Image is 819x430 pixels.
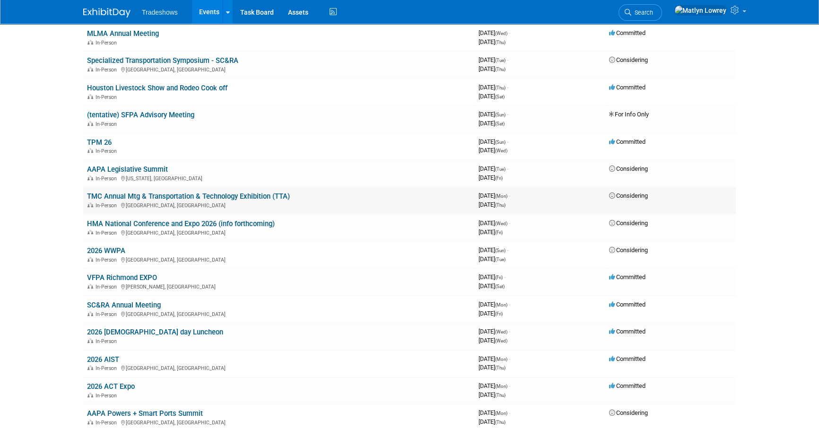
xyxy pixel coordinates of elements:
span: Committed [609,138,645,145]
span: (Fri) [495,176,503,181]
span: [DATE] [479,364,505,371]
span: (Thu) [495,202,505,208]
span: (Sun) [495,140,505,145]
span: (Wed) [495,329,507,334]
a: (tentative) SFPA Advisory Meeting [87,111,194,119]
a: 2026 ACT Expo [87,382,135,391]
img: In-Person Event [87,148,93,153]
span: [DATE] [479,174,503,181]
span: (Wed) [495,148,507,153]
span: - [509,301,510,308]
span: (Thu) [495,420,505,425]
span: Considering [609,409,648,416]
span: [DATE] [479,120,505,127]
span: In-Person [96,420,120,426]
span: (Fri) [495,230,503,235]
img: In-Person Event [87,338,93,343]
img: In-Person Event [87,121,93,126]
span: - [507,56,508,63]
a: AAPA Legislative Summit [87,165,168,174]
a: SC&RA Annual Meeting [87,301,161,309]
span: - [509,29,510,36]
a: 2026 WWPA [87,246,125,255]
span: - [504,273,505,281]
span: In-Person [96,148,120,154]
span: [DATE] [479,418,505,425]
span: For Info Only [609,111,649,118]
span: Considering [609,56,648,63]
span: - [509,219,510,227]
span: - [509,355,510,362]
div: [GEOGRAPHIC_DATA], [GEOGRAPHIC_DATA] [87,418,471,426]
span: - [509,328,510,335]
span: [DATE] [479,301,510,308]
span: - [507,246,508,254]
span: Considering [609,246,648,254]
div: [PERSON_NAME], [GEOGRAPHIC_DATA] [87,282,471,290]
span: (Wed) [495,221,507,226]
a: 2026 [DEMOGRAPHIC_DATA] day Luncheon [87,328,223,336]
span: [DATE] [479,56,508,63]
a: AAPA Powers + Smart Ports Summit [87,409,203,418]
span: (Wed) [495,31,507,36]
span: Committed [609,382,645,389]
span: Committed [609,29,645,36]
span: - [507,165,508,172]
span: [DATE] [479,355,510,362]
span: In-Person [96,202,120,209]
span: (Thu) [495,365,505,370]
span: [DATE] [479,409,510,416]
span: In-Person [96,94,120,100]
span: [DATE] [479,282,505,290]
a: MLMA Annual Meeting [87,29,159,38]
span: In-Person [96,284,120,290]
a: Search [619,4,662,21]
span: [DATE] [479,201,505,208]
img: In-Person Event [87,257,93,262]
span: In-Person [96,338,120,344]
span: In-Person [96,257,120,263]
span: - [509,192,510,199]
span: [DATE] [479,29,510,36]
span: In-Person [96,67,120,73]
span: In-Person [96,40,120,46]
a: VFPA Richmond EXPO [87,273,157,282]
span: Considering [609,165,648,172]
span: (Sun) [495,112,505,117]
span: - [507,111,508,118]
span: In-Person [96,365,120,371]
span: (Thu) [495,85,505,90]
span: Search [631,9,653,16]
span: (Mon) [495,302,507,307]
img: ExhibitDay [83,8,131,18]
div: [GEOGRAPHIC_DATA], [GEOGRAPHIC_DATA] [87,65,471,73]
img: In-Person Event [87,393,93,397]
span: (Tue) [495,167,505,172]
span: (Mon) [495,384,507,389]
span: (Mon) [495,193,507,199]
span: (Fri) [495,275,503,280]
img: In-Person Event [87,365,93,370]
span: Committed [609,301,645,308]
span: [DATE] [479,111,508,118]
span: - [509,382,510,389]
img: In-Person Event [87,94,93,99]
span: (Thu) [495,393,505,398]
img: In-Person Event [87,202,93,207]
span: - [509,409,510,416]
img: In-Person Event [87,420,93,424]
a: TMC Annual Mtg & Transportation & Technology Exhibition (TTA) [87,192,290,201]
span: [DATE] [479,337,507,344]
span: [DATE] [479,219,510,227]
span: [DATE] [479,192,510,199]
div: [GEOGRAPHIC_DATA], [GEOGRAPHIC_DATA] [87,255,471,263]
span: (Mon) [495,411,507,416]
span: In-Person [96,121,120,127]
span: (Wed) [495,338,507,343]
span: [DATE] [479,165,508,172]
div: [GEOGRAPHIC_DATA], [GEOGRAPHIC_DATA] [87,310,471,317]
span: Considering [609,192,648,199]
span: Committed [609,355,645,362]
span: - [507,84,508,91]
span: (Thu) [495,40,505,45]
